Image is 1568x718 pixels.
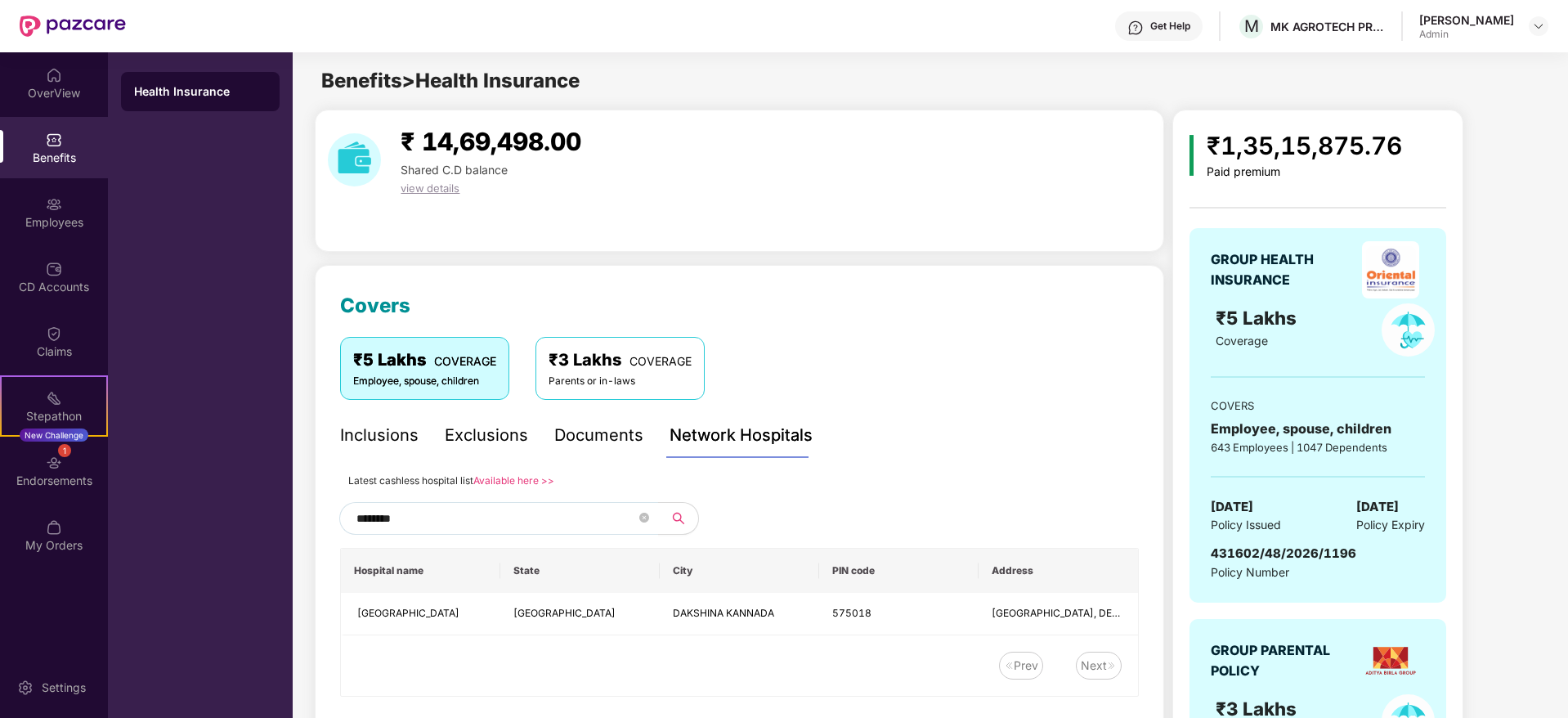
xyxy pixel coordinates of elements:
[46,196,62,213] img: svg+xml;base64,PHN2ZyBpZD0iRW1wbG95ZWVzIiB4bWxucz0iaHR0cDovL3d3dy53My5vcmcvMjAwMC9zdmciIHdpZHRoPS...
[1216,307,1301,329] span: ₹5 Lakhs
[46,519,62,536] img: svg+xml;base64,PHN2ZyBpZD0iTXlfT3JkZXJzIiBkYXRhLW5hbWU9Ik15IE9yZGVycyIgeG1sbnM9Imh0dHA6Ly93d3cudz...
[1270,19,1385,34] div: MK AGROTECH PRIVATE LIMITED
[832,607,871,619] span: 575018
[20,16,126,37] img: New Pazcare Logo
[46,261,62,277] img: svg+xml;base64,PHN2ZyBpZD0iQ0RfQWNjb3VudHMiIGRhdGEtbmFtZT0iQ0QgQWNjb3VudHMiIHhtbG5zPSJodHRwOi8vd3...
[1216,334,1268,348] span: Coverage
[1150,20,1190,33] div: Get Help
[658,502,699,535] button: search
[979,549,1138,593] th: Address
[1211,497,1253,517] span: [DATE]
[473,474,554,487] a: Available here >>
[670,423,813,448] div: Network Hospitals
[401,127,581,156] span: ₹ 14,69,498.00
[1107,661,1117,671] img: svg+xml;base64,PHN2ZyB4bWxucz0iaHR0cDovL3d3dy53My5vcmcvMjAwMC9zdmciIHdpZHRoPSIxNiIgaGVpZ2h0PSIxNi...
[549,374,692,389] div: Parents or in-laws
[46,390,62,406] img: svg+xml;base64,PHN2ZyB4bWxucz0iaHR0cDovL3d3dy53My5vcmcvMjAwMC9zdmciIHdpZHRoPSIyMSIgaGVpZ2h0PSIyMC...
[134,83,267,100] div: Health Insurance
[1356,497,1399,517] span: [DATE]
[353,374,496,389] div: Employee, spouse, children
[992,564,1125,577] span: Address
[445,423,528,448] div: Exclusions
[341,593,500,635] td: YENEPOYA MEDICAL COLLEGE HOSPITAL
[1207,127,1402,165] div: ₹1,35,15,875.76
[1211,397,1425,414] div: COVERS
[401,182,459,195] span: view details
[1362,632,1419,689] img: insurerLogo
[660,593,819,635] td: DAKSHINA KANNADA
[979,593,1138,635] td: UNIVERSITY ROAD, DERALAKATTE
[20,429,88,442] div: New Challenge
[17,680,34,696] img: svg+xml;base64,PHN2ZyBpZD0iU2V0dGluZy0yMHgyMCIgeG1sbnM9Imh0dHA6Ly93d3cudzMub3JnLzIwMDAvc3ZnIiB3aW...
[46,67,62,83] img: svg+xml;base64,PHN2ZyBpZD0iSG9tZSIgeG1sbnM9Imh0dHA6Ly93d3cudzMub3JnLzIwMDAvc3ZnIiB3aWR0aD0iMjAiIG...
[1382,303,1435,357] img: policyIcon
[992,607,1168,619] span: [GEOGRAPHIC_DATA], DERALAKATTE
[673,607,774,619] span: DAKSHINA KANNADA
[46,325,62,342] img: svg+xml;base64,PHN2ZyBpZD0iQ2xhaW0iIHhtbG5zPSJodHRwOi8vd3d3LnczLm9yZy8yMDAwL3N2ZyIgd2lkdGg9IjIwIi...
[348,474,473,487] span: Latest cashless hospital list
[1211,419,1425,439] div: Employee, spouse, children
[1211,545,1356,561] span: 431602/48/2026/1196
[1419,12,1514,28] div: [PERSON_NAME]
[1127,20,1144,36] img: svg+xml;base64,PHN2ZyBpZD0iSGVscC0zMngzMiIgeG1sbnM9Imh0dHA6Ly93d3cudzMub3JnLzIwMDAvc3ZnIiB3aWR0aD...
[340,423,419,448] div: Inclusions
[321,69,580,92] span: Benefits > Health Insurance
[401,163,508,177] span: Shared C.D balance
[660,549,819,593] th: City
[819,549,979,593] th: PIN code
[1211,439,1425,455] div: 643 Employees | 1047 Dependents
[629,354,692,368] span: COVERAGE
[357,607,459,619] span: [GEOGRAPHIC_DATA]
[1211,249,1354,290] div: GROUP HEALTH INSURANCE
[340,294,410,317] span: Covers
[1211,516,1281,534] span: Policy Issued
[500,549,660,593] th: State
[434,354,496,368] span: COVERAGE
[1356,516,1425,534] span: Policy Expiry
[46,455,62,471] img: svg+xml;base64,PHN2ZyBpZD0iRW5kb3JzZW1lbnRzIiB4bWxucz0iaHR0cDovL3d3dy53My5vcmcvMjAwMC9zdmciIHdpZH...
[58,444,71,457] div: 1
[1207,165,1402,179] div: Paid premium
[1244,16,1259,36] span: M
[341,549,500,593] th: Hospital name
[1081,657,1107,675] div: Next
[639,511,649,527] span: close-circle
[46,132,62,148] img: svg+xml;base64,PHN2ZyBpZD0iQmVuZWZpdHMiIHhtbG5zPSJodHRwOi8vd3d3LnczLm9yZy8yMDAwL3N2ZyIgd2lkdGg9Ij...
[500,593,660,635] td: KARNATAKA
[658,512,698,525] span: search
[2,408,106,424] div: Stepathon
[37,680,91,696] div: Settings
[1532,20,1545,33] img: svg+xml;base64,PHN2ZyBpZD0iRHJvcGRvd24tMzJ4MzIiIHhtbG5zPSJodHRwOi8vd3d3LnczLm9yZy8yMDAwL3N2ZyIgd2...
[1362,241,1419,298] img: insurerLogo
[549,348,692,373] div: ₹3 Lakhs
[1004,661,1014,671] img: svg+xml;base64,PHN2ZyB4bWxucz0iaHR0cDovL3d3dy53My5vcmcvMjAwMC9zdmciIHdpZHRoPSIxNiIgaGVpZ2h0PSIxNi...
[1211,640,1354,681] div: GROUP PARENTAL POLICY
[1419,28,1514,41] div: Admin
[328,133,381,186] img: download
[354,564,487,577] span: Hospital name
[513,607,616,619] span: [GEOGRAPHIC_DATA]
[639,513,649,523] span: close-circle
[1014,657,1038,675] div: Prev
[353,348,496,373] div: ₹5 Lakhs
[1211,565,1289,579] span: Policy Number
[554,423,643,448] div: Documents
[1189,135,1194,176] img: icon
